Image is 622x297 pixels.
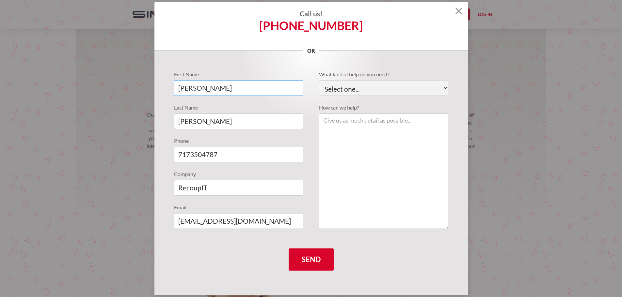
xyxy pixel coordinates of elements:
[174,70,303,78] label: First Name
[259,22,363,29] a: [PHONE_NUMBER]
[319,104,448,111] label: How can we help?
[289,248,334,271] input: Send
[174,104,303,111] label: Last Name
[174,170,303,178] label: Company
[174,70,448,271] form: Support Requests
[154,10,468,18] h4: Call us!
[174,137,303,145] label: Phone
[303,47,319,55] p: or
[174,203,303,211] label: Email
[319,70,448,78] label: What kind of help do you need?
